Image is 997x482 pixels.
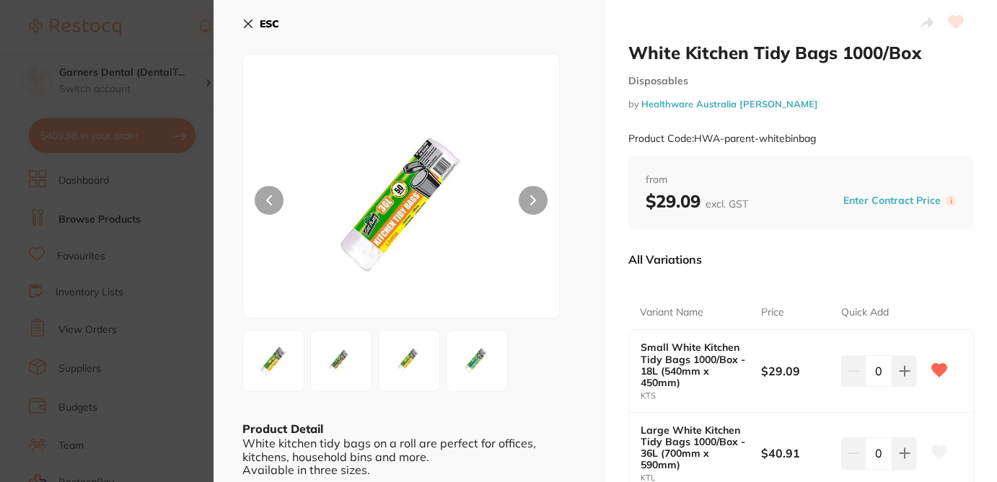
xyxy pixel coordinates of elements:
b: Large White Kitchen Tidy Bags 1000/Box - 36L (700mm x 590mm) [641,424,749,470]
p: All Variations [628,252,702,267]
p: Price [761,305,784,320]
p: Quick Add [841,305,889,320]
small: Disposables [628,75,974,87]
div: White kitchen tidy bags on a roll are perfect for offices, kitchens, household bins and more. Ava... [242,437,576,476]
button: ESC [242,12,279,36]
b: $29.09 [646,190,748,212]
small: Product Code: HWA-parent-whitebinbag [628,133,816,145]
img: anBn [247,335,299,387]
img: bmc [315,335,367,387]
p: Variant Name [640,305,703,320]
img: cG5n [451,335,503,387]
b: $29.09 [761,363,833,379]
span: excl. GST [706,197,748,210]
img: anBn [307,90,496,318]
label: i [945,195,957,207]
b: Product Detail [242,421,323,436]
b: ESC [260,17,279,30]
small: by [628,99,974,110]
b: Small White Kitchen Tidy Bags 1000/Box - 18L (540mm x 450mm) [641,342,749,388]
span: from [646,173,957,187]
button: Enter Contract Price [839,194,945,207]
img: bmc [383,335,435,387]
h2: White Kitchen Tidy Bags 1000/Box [628,42,974,63]
small: KTS [641,391,761,401]
a: Healthware Australia [PERSON_NAME] [641,98,818,110]
b: $40.91 [761,445,833,461]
